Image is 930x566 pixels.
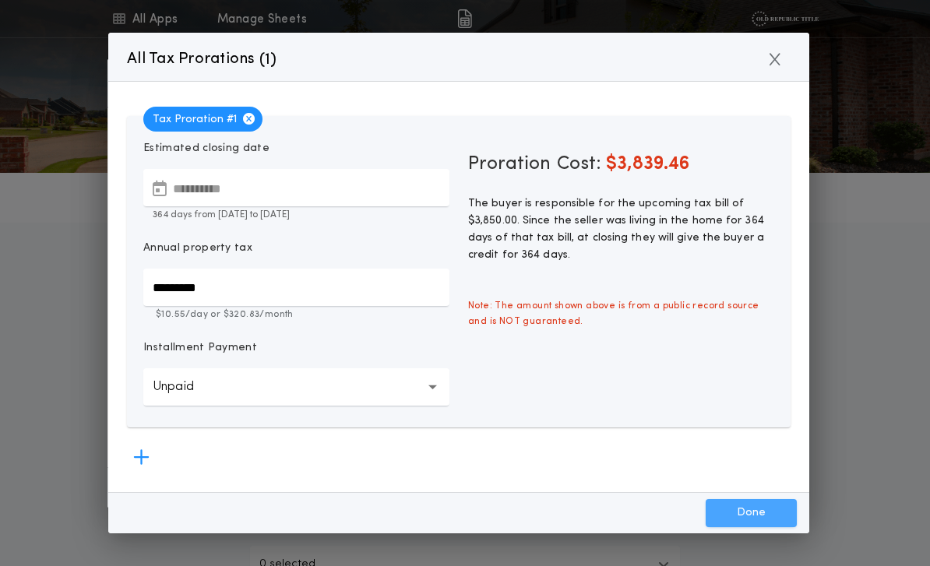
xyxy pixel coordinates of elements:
[265,52,270,68] span: 1
[143,269,449,306] input: Annual property tax
[127,47,277,72] p: All Tax Prorations ( )
[706,499,797,527] button: Done
[468,152,551,177] span: Proration
[143,141,449,156] p: Estimated closing date
[557,155,601,174] span: Cost:
[143,208,449,222] p: 364 days from [DATE] to [DATE]
[606,155,689,174] span: $3,839.46
[143,340,257,356] p: Installment Payment
[459,289,784,339] span: Note: The amount shown above is from a public record source and is NOT guaranteed.
[143,107,262,132] span: Tax Proration # 1
[143,308,449,322] p: $10.55 /day or $320.83 /month
[468,198,764,261] span: The buyer is responsible for the upcoming tax bill of $3,850.00. Since the seller was living in t...
[153,378,219,396] p: Unpaid
[143,368,449,406] button: Unpaid
[143,241,252,256] p: Annual property tax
